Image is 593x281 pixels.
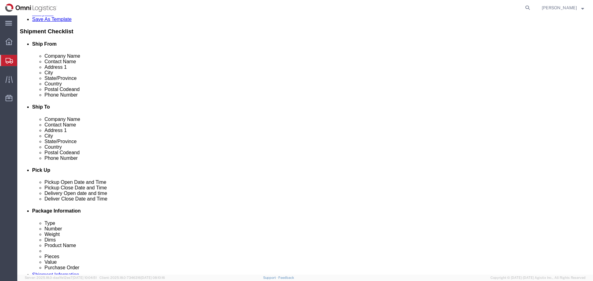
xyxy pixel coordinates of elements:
[4,3,58,12] img: logo
[278,276,294,279] a: Feedback
[542,4,577,11] span: Robert Delbosque
[73,276,97,279] span: [DATE] 10:04:51
[25,276,97,279] span: Server: 2025.18.0-daa1fe12ee7
[141,276,165,279] span: [DATE] 08:10:16
[17,15,593,275] iframe: FS Legacy Container
[99,276,165,279] span: Client: 2025.18.0-7346316
[263,276,279,279] a: Support
[490,275,586,280] span: Copyright © [DATE]-[DATE] Agistix Inc., All Rights Reserved
[541,4,584,11] button: [PERSON_NAME]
